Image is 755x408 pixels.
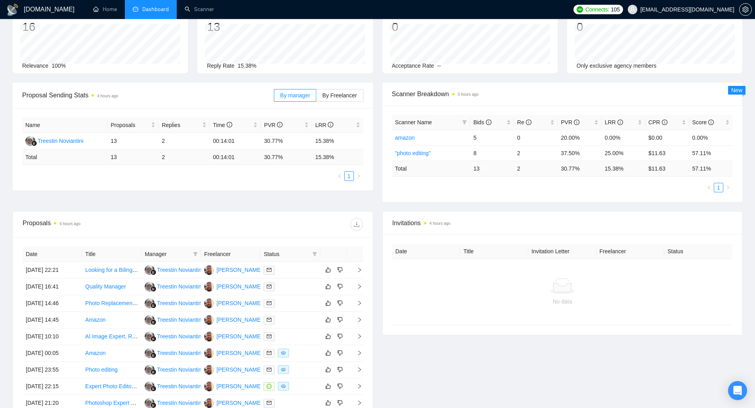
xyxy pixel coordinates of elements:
th: Invitation Letter [528,244,596,259]
img: TN [145,315,155,325]
button: like [323,315,333,325]
span: filter [312,252,317,256]
img: TN [145,365,155,375]
a: Photo editing [85,366,118,373]
img: gigradar-bm.png [151,402,156,408]
span: Bids [473,119,491,125]
button: dislike [335,348,345,358]
img: SN [204,365,214,375]
span: LRR [315,122,333,128]
span: info-circle [227,122,232,127]
a: TNTreestin Noviantini [145,383,203,389]
span: filter [193,252,198,256]
span: mail [267,284,271,289]
button: dislike [335,315,345,325]
span: info-circle [708,120,714,125]
a: TNTreestin Noviantini [145,283,203,289]
span: like [325,317,331,323]
td: 00:14:01 [210,150,261,165]
img: TN [145,398,155,408]
img: gigradar-bm.png [151,336,156,342]
img: SN [204,332,214,342]
a: TNTreestin Noviantini [145,300,203,306]
td: 13 [107,150,159,165]
td: 2 [514,145,558,161]
div: Treestin Noviantini [38,137,83,145]
div: Treestin Noviantini [157,266,203,274]
img: gigradar-bm.png [151,286,156,292]
span: filter [311,248,319,260]
td: $0.00 [645,130,689,145]
span: right [350,367,362,372]
div: Treestin Noviantini [157,382,203,391]
a: TNTreestin Noviantini [25,137,83,144]
span: eye [281,351,286,355]
span: info-circle [328,122,333,127]
span: mail [267,317,271,322]
span: Proposal Sending Stats [22,90,274,100]
span: Status [264,250,309,258]
div: Treestin Noviantini [157,365,203,374]
span: PVR [264,122,283,128]
td: [DATE] 16:41 [23,279,82,295]
a: SN[PERSON_NAME] [204,333,262,339]
button: left [335,171,344,181]
img: gigradar-bm.png [151,386,156,391]
span: mail [267,367,271,372]
div: [PERSON_NAME] [216,365,262,374]
div: Treestin Noviantini [157,282,203,291]
td: [DATE] 00:05 [23,345,82,362]
a: SN[PERSON_NAME] [204,316,262,323]
div: Treestin Noviantini [157,349,203,357]
span: Time [213,122,232,128]
li: Previous Page [704,183,714,192]
img: gigradar-bm.png [151,353,156,358]
li: Next Page [354,171,363,181]
div: [PERSON_NAME] [216,282,262,291]
td: [DATE] 14:45 [23,312,82,328]
img: TN [145,298,155,308]
th: Proposals [107,118,159,133]
img: SN [204,282,214,292]
td: Total [392,161,470,176]
img: logo [6,4,19,16]
a: searchScanner [185,6,214,13]
td: [DATE] 22:15 [23,378,82,395]
span: right [350,400,362,406]
span: Connects: [585,5,609,14]
td: 30.77 % [558,161,601,176]
a: Photo Replacement on Plastic Card for School Project [85,300,218,306]
a: TNTreestin Noviantini [145,366,203,372]
th: Freelancer [596,244,665,259]
a: TNTreestin Noviantini [145,399,203,406]
a: 1 [345,172,354,180]
span: right [350,334,362,339]
span: -- [437,63,441,69]
span: dislike [337,300,343,306]
a: amazon [395,135,415,141]
button: dislike [335,332,345,341]
a: TNTreestin Noviantini [145,316,203,323]
th: Title [82,247,141,262]
img: SN [204,298,214,308]
span: info-circle [277,122,283,127]
button: setting [739,3,752,16]
td: 30.77 % [261,150,312,165]
span: mail [267,301,271,306]
td: [DATE] 22:21 [23,262,82,279]
span: Score [692,119,714,125]
div: [PERSON_NAME] [216,349,262,357]
span: like [325,383,331,389]
th: Manager [141,247,201,262]
div: [PERSON_NAME] [216,332,262,341]
span: Only exclusive agency members [577,63,657,69]
span: Dashboard [142,6,169,13]
div: Proposals [23,218,193,231]
span: Invitations [392,218,733,228]
time: 4 hours ago [59,222,80,226]
td: [DATE] 10:10 [23,328,82,345]
a: Photoshop Expert Needed for Professional Headshot Editing [85,400,234,406]
span: info-circle [574,120,579,125]
div: Open Intercom Messenger [728,381,747,400]
span: right [356,174,361,178]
